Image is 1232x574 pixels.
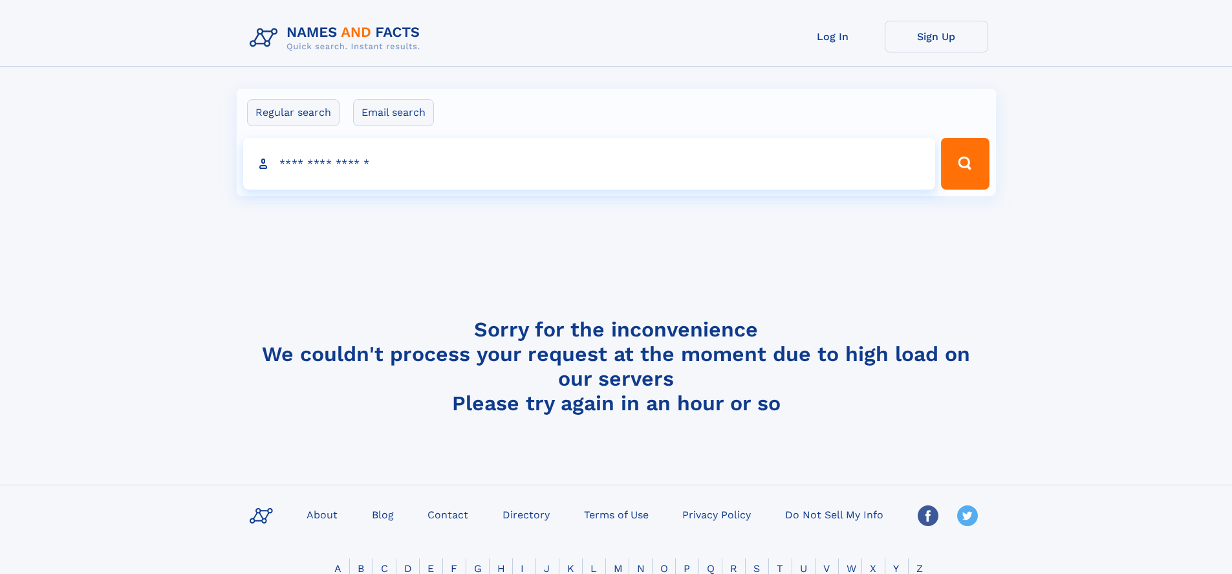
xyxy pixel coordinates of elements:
a: Blog [367,505,399,524]
a: Terms of Use [579,505,654,524]
a: Do Not Sell My Info [780,505,889,524]
img: Twitter [957,505,978,526]
img: Logo Names and Facts [244,21,431,56]
a: Directory [497,505,555,524]
a: Sign Up [885,21,988,52]
h4: Sorry for the inconvenience We couldn't process your request at the moment due to high load on ou... [244,317,988,415]
a: Contact [422,505,473,524]
label: Regular search [247,99,340,126]
button: Search Button [941,138,989,190]
a: Log In [781,21,885,52]
input: search input [243,138,936,190]
label: Email search [353,99,434,126]
a: Privacy Policy [677,505,756,524]
a: About [301,505,343,524]
img: Facebook [918,505,938,526]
